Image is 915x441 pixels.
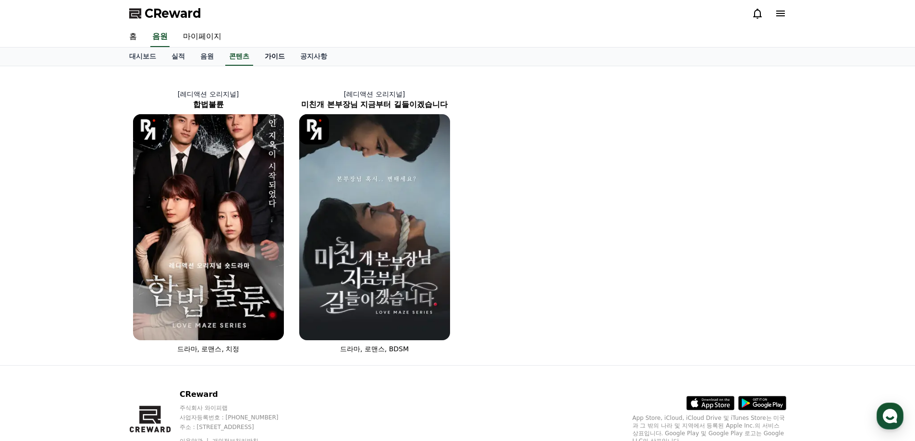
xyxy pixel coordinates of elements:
span: 설정 [148,319,160,326]
span: 홈 [30,319,36,326]
span: 대화 [88,319,99,327]
a: CReward [129,6,201,21]
a: 공지사항 [293,48,335,66]
a: 음원 [193,48,221,66]
span: 드라마, 로맨스, 치정 [177,345,240,353]
a: 음원 [150,27,170,47]
a: 설정 [124,304,184,328]
h2: 미친개 본부장님 지금부터 길들이겠습니다 [292,99,458,110]
p: 사업자등록번호 : [PHONE_NUMBER] [180,414,297,421]
a: [레디액션 오리지널] 미친개 본부장님 지금부터 길들이겠습니다 미친개 본부장님 지금부터 길들이겠습니다 [object Object] Logo 드라마, 로맨스, BDSM [292,82,458,361]
span: CReward [145,6,201,21]
a: 홈 [122,27,145,47]
p: [레디액션 오리지널] [125,89,292,99]
img: 미친개 본부장님 지금부터 길들이겠습니다 [299,114,450,340]
span: 드라마, 로맨스, BDSM [340,345,409,353]
a: 가이드 [257,48,293,66]
a: 콘텐츠 [225,48,253,66]
img: 합법불륜 [133,114,284,340]
a: 대화 [63,304,124,328]
img: [object Object] Logo [299,114,329,144]
p: CReward [180,389,297,400]
a: 실적 [164,48,193,66]
p: 주소 : [STREET_ADDRESS] [180,423,297,431]
h2: 합법불륜 [125,99,292,110]
a: [레디액션 오리지널] 합법불륜 합법불륜 [object Object] Logo 드라마, 로맨스, 치정 [125,82,292,361]
a: 홈 [3,304,63,328]
p: 주식회사 와이피랩 [180,404,297,412]
p: [레디액션 오리지널] [292,89,458,99]
a: 마이페이지 [175,27,229,47]
a: 대시보드 [122,48,164,66]
img: [object Object] Logo [133,114,163,144]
